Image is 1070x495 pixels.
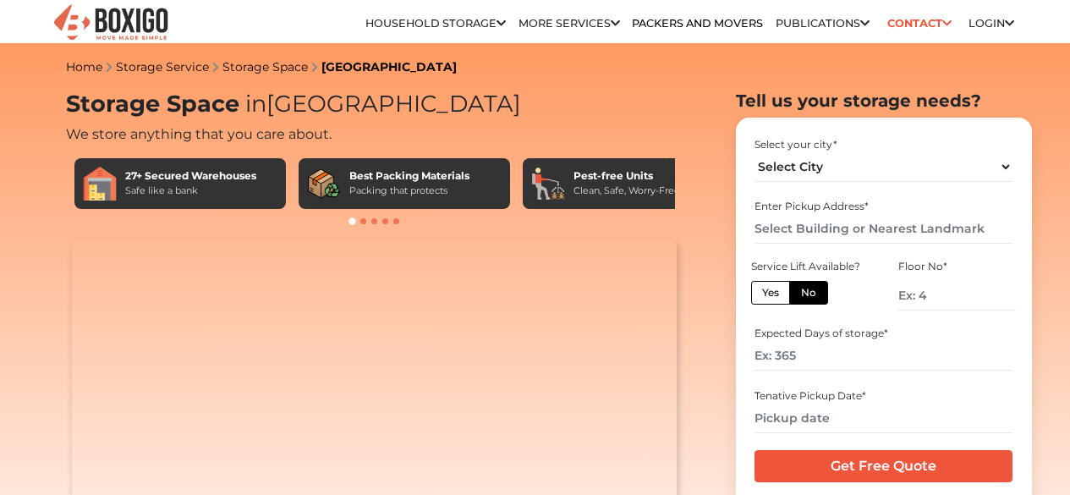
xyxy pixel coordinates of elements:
[52,3,170,44] img: Boxigo
[321,59,457,74] a: [GEOGRAPHIC_DATA]
[754,341,1012,371] input: Ex: 365
[632,17,763,30] a: Packers and Movers
[573,184,680,198] div: Clean, Safe, Worry-Free
[83,167,117,201] img: 27+ Secured Warehouses
[754,450,1012,482] input: Get Free Quote
[754,214,1012,244] input: Select Building or Nearest Landmark
[751,281,790,305] label: Yes
[881,10,957,36] a: Contact
[66,59,102,74] a: Home
[349,184,469,198] div: Packing that protects
[898,259,1015,274] div: Floor No
[754,199,1012,214] div: Enter Pickup Address
[125,184,256,198] div: Safe like a bank
[531,167,565,201] img: Pest-free Units
[222,59,308,74] a: Storage Space
[776,17,870,30] a: Publications
[365,17,506,30] a: Household Storage
[754,388,1012,404] div: Tenative Pickup Date
[66,126,332,142] span: We store anything that you care about.
[66,91,683,118] h1: Storage Space
[789,281,828,305] label: No
[968,17,1014,30] a: Login
[116,59,209,74] a: Storage Service
[519,17,620,30] a: More services
[307,167,341,201] img: Best Packing Materials
[754,404,1012,433] input: Pickup date
[573,168,680,184] div: Pest-free Units
[125,168,256,184] div: 27+ Secured Warehouses
[754,326,1012,341] div: Expected Days of storage
[898,281,1015,311] input: Ex: 4
[239,90,521,118] span: [GEOGRAPHIC_DATA]
[736,91,1032,111] h2: Tell us your storage needs?
[349,168,469,184] div: Best Packing Materials
[754,137,1012,152] div: Select your city
[751,259,868,274] div: Service Lift Available?
[245,90,266,118] span: in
